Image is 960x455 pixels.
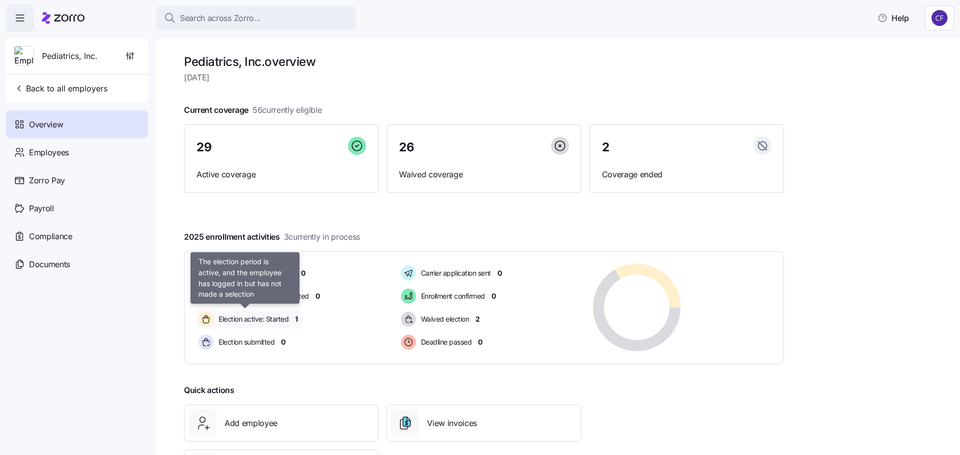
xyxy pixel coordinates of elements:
span: Carrier application sent [418,268,491,278]
span: 0 [281,337,285,347]
span: Documents [29,258,70,271]
button: Back to all employers [10,78,111,98]
span: 2 [475,314,480,324]
span: 1 [295,314,298,324]
span: 0 [315,291,320,301]
span: 0 [491,291,496,301]
span: Waived coverage [399,168,568,181]
span: 2 [602,141,609,153]
a: Employees [6,138,148,166]
span: Deadline passed [418,337,472,347]
span: Pediatrics, Inc. [42,50,97,62]
span: Employees [29,146,69,159]
span: [DATE] [184,71,784,84]
button: Help [869,8,917,28]
span: Quick actions [184,384,234,397]
span: Overview [29,118,63,131]
span: 56 currently eligible [252,104,322,116]
a: Documents [6,250,148,278]
span: Back to all employers [14,82,107,94]
span: Payroll [29,202,54,215]
span: 0 [301,268,305,278]
span: Coverage ended [602,168,771,181]
span: Zorro Pay [29,174,65,187]
h1: Pediatrics, Inc. overview [184,54,784,69]
span: Compliance [29,230,72,243]
span: Active coverage [196,168,366,181]
a: Overview [6,110,148,138]
span: Add employee [224,417,277,430]
span: View invoices [427,417,477,430]
span: Election active: Started [215,314,288,324]
img: Employer logo [14,46,33,66]
span: Search across Zorro... [180,12,261,24]
span: Waived election [418,314,469,324]
span: Election submitted [215,337,274,347]
span: 26 [399,141,414,153]
span: Current coverage [184,104,322,116]
span: 0 [478,337,482,347]
button: Search across Zorro... [156,6,356,30]
span: Pending election window [215,268,294,278]
img: 7d4a9558da78dc7654dde66b79f71a2e [931,10,947,26]
a: Payroll [6,194,148,222]
span: 0 [497,268,502,278]
span: 3 currently in process [284,231,360,243]
span: 29 [196,141,211,153]
span: Help [877,12,909,24]
span: Enrollment confirmed [418,291,485,301]
span: 2025 enrollment activities [184,231,360,243]
a: Zorro Pay [6,166,148,194]
a: Compliance [6,222,148,250]
span: Election active: Hasn't started [215,291,309,301]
